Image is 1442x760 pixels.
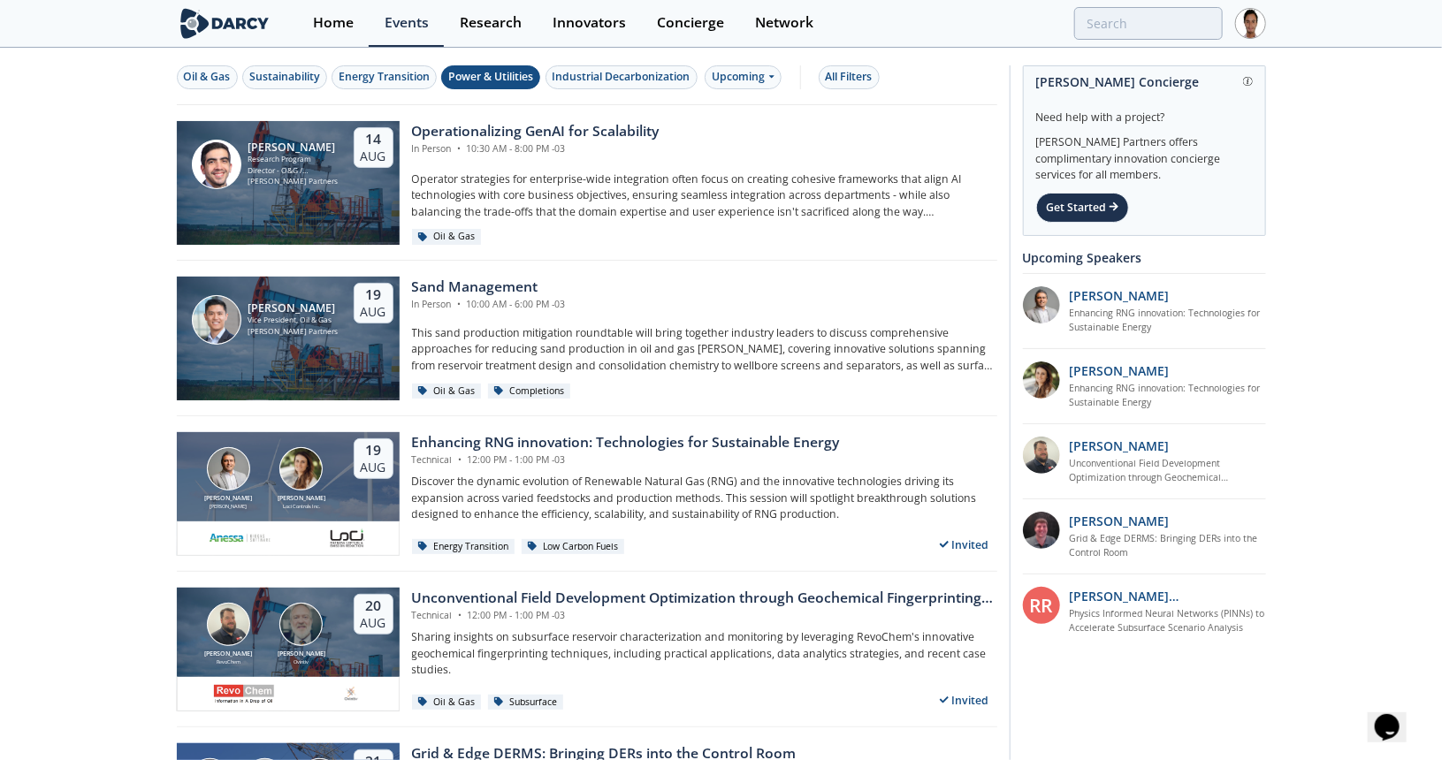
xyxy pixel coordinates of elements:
[361,304,386,320] div: Aug
[201,503,256,510] div: [PERSON_NAME]
[248,302,338,315] div: [PERSON_NAME]
[1023,286,1060,323] img: 1fdb2308-3d70-46db-bc64-f6eabefcce4d
[553,69,690,85] div: Industrial Decarbonization
[361,442,386,460] div: 19
[1069,286,1169,305] p: [PERSON_NAME]
[755,16,813,30] div: Network
[412,384,482,399] div: Oil & Gas
[441,65,540,89] button: Power & Utilities
[248,154,338,176] div: Research Program Director - O&G / Sustainability
[274,650,329,659] div: [PERSON_NAME]
[932,534,997,556] div: Invited
[361,615,386,631] div: Aug
[242,65,327,89] button: Sustainability
[412,298,566,312] div: In Person 10:00 AM - 6:00 PM -03
[412,277,566,298] div: Sand Management
[546,65,698,89] button: Industrial Decarbonization
[455,609,465,621] span: •
[454,298,464,310] span: •
[522,539,625,555] div: Low Carbon Fuels
[274,503,329,510] div: Loci Controls Inc.
[412,609,997,623] div: Technical 12:00 PM - 1:00 PM -03
[340,683,362,704] img: ovintiv.com.png
[1243,77,1253,87] img: information.svg
[248,326,338,338] div: [PERSON_NAME] Partners
[412,229,482,245] div: Oil & Gas
[1069,512,1169,530] p: [PERSON_NAME]
[1023,242,1266,273] div: Upcoming Speakers
[201,650,256,659] div: [PERSON_NAME]
[412,695,482,711] div: Oil & Gas
[201,658,256,665] div: RevoChem
[412,629,997,678] p: Sharing insights on subsurface reservoir characterization and monitoring by leveraging RevoChem's...
[1235,8,1266,39] img: Profile
[385,16,429,30] div: Events
[1023,512,1060,549] img: accc9a8e-a9c1-4d58-ae37-132228efcf55
[201,494,256,504] div: [PERSON_NAME]
[460,16,522,30] div: Research
[361,460,386,475] div: Aug
[313,16,354,30] div: Home
[412,142,660,156] div: In Person 10:30 AM - 8:00 PM -03
[207,603,250,646] img: Bob Aylsworth
[192,295,241,345] img: Ron Sasaki
[1036,125,1253,184] div: [PERSON_NAME] Partners offers complimentary innovation concierge services for all members.
[177,8,273,39] img: logo-wide.svg
[209,528,271,549] img: 551440aa-d0f4-4a32-b6e2-e91f2a0781fe
[213,683,275,704] img: revochem.com.png
[274,658,329,665] div: Ovintiv
[1069,307,1266,335] a: Enhancing RNG innovation: Technologies for Sustainable Energy
[248,141,338,154] div: [PERSON_NAME]
[1069,361,1169,380] p: [PERSON_NAME]
[361,148,386,164] div: Aug
[1023,587,1060,624] div: RR
[488,695,564,711] div: Subsurface
[1069,457,1266,485] a: Unconventional Field Development Optimization through Geochemical Fingerprinting Technology
[279,447,323,490] img: Nicole Neff
[279,603,323,646] img: John Sinclair
[177,121,997,245] a: Sami Sultan [PERSON_NAME] Research Program Director - O&G / Sustainability [PERSON_NAME] Partners...
[177,277,997,400] a: Ron Sasaki [PERSON_NAME] Vice President, Oil & Gas [PERSON_NAME] Partners 19 Aug Sand Management ...
[705,65,782,89] div: Upcoming
[1069,532,1266,560] a: Grid & Edge DERMS: Bringing DERs into the Control Room
[361,286,386,304] div: 19
[412,453,840,467] div: Technical 12:00 PM - 1:00 PM -03
[1036,66,1253,97] div: [PERSON_NAME] Concierge
[1069,437,1169,455] p: [PERSON_NAME]
[412,121,660,142] div: Operationalizing GenAI for Scalability
[361,597,386,615] div: 20
[1036,97,1253,125] div: Need help with a project?
[177,432,997,556] a: Amir Akbari [PERSON_NAME] [PERSON_NAME] Nicole Neff [PERSON_NAME] Loci Controls Inc. 19 Aug Enhan...
[274,494,329,504] div: [PERSON_NAME]
[249,69,320,85] div: Sustainability
[488,384,571,399] div: Completions
[361,131,386,148] div: 14
[1069,382,1266,410] a: Enhancing RNG innovation: Technologies for Sustainable Energy
[177,588,997,711] a: Bob Aylsworth [PERSON_NAME] RevoChem John Sinclair [PERSON_NAME] Ovintiv 20 Aug Unconventional Fi...
[412,171,997,220] p: Operator strategies for enterprise-wide integration often focus on creating cohesive frameworks t...
[412,588,997,609] div: Unconventional Field Development Optimization through Geochemical Fingerprinting Technology
[177,65,238,89] button: Oil & Gas
[1023,361,1060,399] img: 737ad19b-6c50-4cdf-92c7-29f5966a019e
[412,539,515,555] div: Energy Transition
[207,447,250,490] img: Amir Akbari
[327,528,366,549] img: 2b793097-40cf-4f6d-9bc3-4321a642668f
[819,65,880,89] button: All Filters
[1368,689,1424,742] iframe: chat widget
[1036,193,1129,223] div: Get Started
[412,432,840,453] div: Enhancing RNG innovation: Technologies for Sustainable Energy
[455,453,465,466] span: •
[1023,437,1060,474] img: 2k2ez1SvSiOh3gKHmcgF
[1069,607,1266,635] a: Physics Informed Neural Networks (PINNs) to Accelerate Subsurface Scenario Analysis
[192,140,241,189] img: Sami Sultan
[448,69,533,85] div: Power & Utilities
[932,689,997,711] div: Invited
[1074,7,1223,40] input: Advanced Search
[248,315,338,326] div: Vice President, Oil & Gas
[1069,587,1266,605] p: [PERSON_NAME] [PERSON_NAME]
[339,69,430,85] div: Energy Transition
[248,176,338,187] div: [PERSON_NAME] Partners
[332,65,437,89] button: Energy Transition
[553,16,626,30] div: Innovators
[412,474,997,522] p: Discover the dynamic evolution of Renewable Natural Gas (RNG) and the innovative technologies dri...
